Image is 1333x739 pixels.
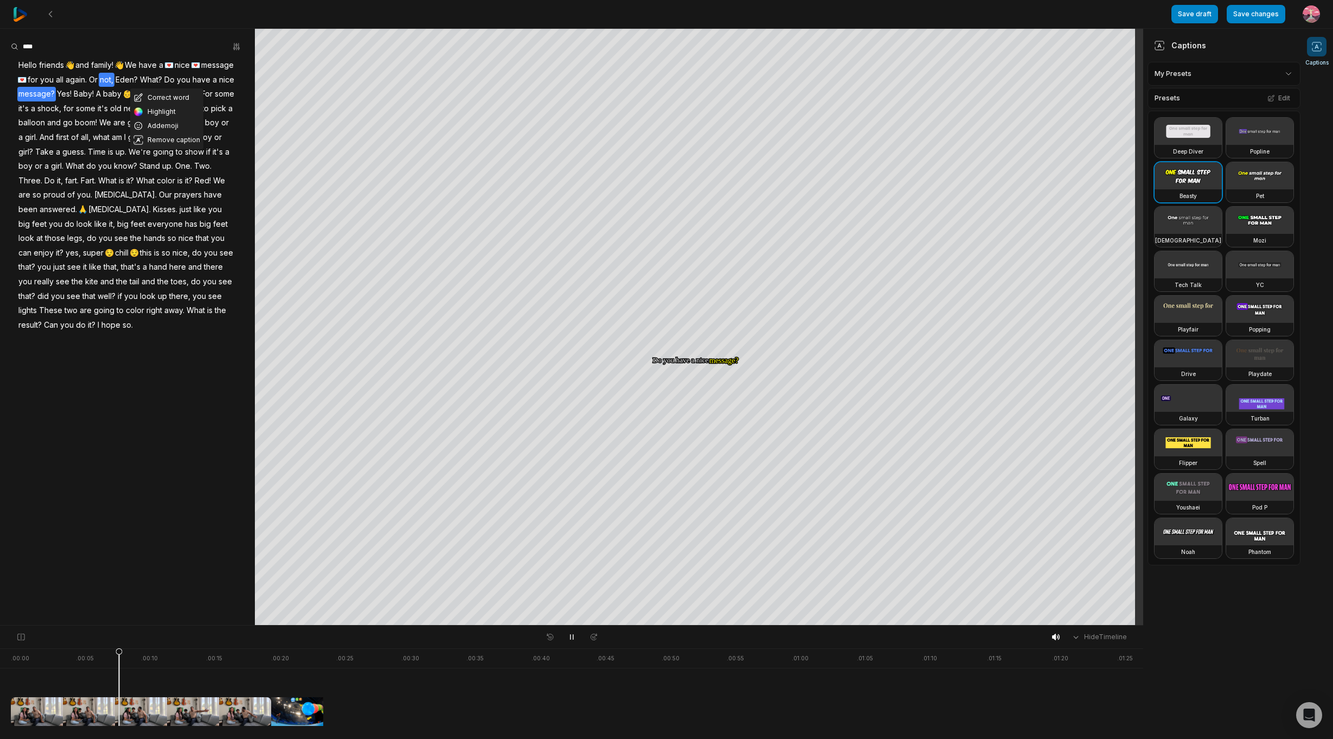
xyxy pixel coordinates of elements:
[177,87,200,101] span: again!
[143,231,166,246] span: hands
[120,260,142,275] span: that's
[139,289,157,304] span: look
[55,275,71,289] span: see
[195,231,210,246] span: that
[224,145,230,160] span: a
[17,87,56,101] span: message?
[175,145,184,160] span: to
[1253,458,1266,467] h3: Spell
[158,58,164,73] span: a
[99,73,114,87] span: not,
[88,260,102,275] span: like
[184,174,194,188] span: it?
[55,130,70,145] span: first
[55,145,61,160] span: a
[135,174,156,188] span: What
[130,105,203,119] button: Highlight
[33,275,55,289] span: really
[1148,62,1300,86] div: My Presets
[115,275,129,289] span: the
[76,188,93,202] span: you.
[200,58,235,73] span: message
[93,188,158,202] span: [MEDICAL_DATA].
[17,289,36,304] span: that?
[187,260,203,275] span: and
[184,217,198,232] span: has
[97,159,113,174] span: you
[191,289,207,304] span: you
[133,107,143,117] img: color_wheel.png
[202,275,217,289] span: you
[75,318,87,333] span: do
[17,202,39,217] span: been
[163,303,185,318] span: away.
[50,289,66,304] span: you
[17,116,46,130] span: balloon
[1154,40,1206,51] div: Captions
[84,275,99,289] span: kite
[87,318,97,333] span: it?
[116,303,125,318] span: to
[99,275,115,289] span: and
[173,188,203,202] span: prayers
[43,174,56,188] span: Do
[174,58,191,73] span: nice
[97,289,117,304] span: well?
[220,116,230,130] span: or
[17,145,34,160] span: girl?
[48,217,63,232] span: you
[118,174,125,188] span: is
[52,260,66,275] span: just
[145,303,163,318] span: right
[36,260,52,275] span: you
[102,260,120,275] span: that,
[152,145,175,160] span: going
[1251,414,1270,423] h3: Turban
[108,217,116,232] span: it,
[71,275,84,289] span: the
[59,318,75,333] span: you
[171,246,191,260] span: nice,
[55,73,65,87] span: all
[43,318,59,333] span: Can
[46,116,62,130] span: and
[1249,325,1271,334] h3: Popping
[112,116,126,130] span: are
[93,217,108,232] span: like
[30,101,36,116] span: a
[116,217,130,232] span: big
[44,231,66,246] span: those
[92,130,111,145] span: what
[1173,147,1203,156] h3: Deep Diver
[129,231,143,246] span: the
[17,130,24,145] span: a
[31,188,42,202] span: so
[1296,702,1322,728] div: Open Intercom Messenger
[38,58,65,73] span: friends
[1179,458,1197,467] h3: Flipper
[80,130,92,145] span: all,
[156,275,170,289] span: the
[74,58,90,73] span: and
[197,130,213,145] span: boy
[39,202,78,217] span: answered.
[218,73,235,87] span: nice
[130,91,203,105] button: Correct word
[81,289,97,304] span: that
[36,101,62,116] span: shock,
[148,260,168,275] span: hand
[1248,547,1271,556] h3: Phantom
[17,217,31,232] span: big
[178,202,193,217] span: just
[193,202,207,217] span: like
[111,130,123,145] span: am
[138,159,161,174] span: Stand
[70,130,80,145] span: of
[98,231,113,246] span: you
[153,246,161,260] span: is
[123,289,139,304] span: you
[114,145,127,160] span: up.
[161,159,174,174] span: up.
[174,159,193,174] span: One.
[63,217,75,232] span: do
